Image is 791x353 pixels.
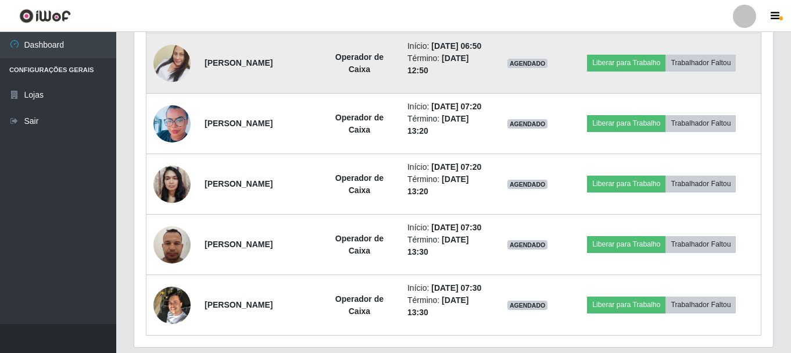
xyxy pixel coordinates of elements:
[153,220,191,269] img: 1701473418754.jpeg
[665,55,736,71] button: Trabalhador Faltou
[153,100,191,147] img: 1650895174401.jpeg
[153,280,191,330] img: 1725217718320.jpeg
[153,159,191,209] img: 1736008247371.jpeg
[507,59,548,68] span: AGENDADO
[407,40,485,52] li: Início:
[407,173,485,198] li: Término:
[587,236,665,252] button: Liberar para Trabalho
[407,161,485,173] li: Início:
[507,240,548,249] span: AGENDADO
[335,294,384,316] strong: Operador de Caixa
[587,55,665,71] button: Liberar para Trabalho
[335,113,384,134] strong: Operador de Caixa
[587,115,665,131] button: Liberar para Trabalho
[665,236,736,252] button: Trabalhador Faltou
[431,223,481,232] time: [DATE] 07:30
[205,119,273,128] strong: [PERSON_NAME]
[335,52,384,74] strong: Operador de Caixa
[431,283,481,293] time: [DATE] 07:30
[153,30,191,97] img: 1742563763298.jpeg
[407,222,485,234] li: Início:
[507,180,548,189] span: AGENDADO
[587,176,665,192] button: Liberar para Trabalho
[407,282,485,294] li: Início:
[335,173,384,195] strong: Operador de Caixa
[431,41,481,51] time: [DATE] 06:50
[407,294,485,319] li: Término:
[431,102,481,111] time: [DATE] 07:20
[19,9,71,23] img: CoreUI Logo
[407,113,485,137] li: Término:
[205,240,273,249] strong: [PERSON_NAME]
[665,115,736,131] button: Trabalhador Faltou
[335,234,384,255] strong: Operador de Caixa
[407,234,485,258] li: Término:
[205,58,273,67] strong: [PERSON_NAME]
[665,297,736,313] button: Trabalhador Faltou
[205,300,273,309] strong: [PERSON_NAME]
[431,162,481,172] time: [DATE] 07:20
[587,297,665,313] button: Liberar para Trabalho
[407,101,485,113] li: Início:
[507,301,548,310] span: AGENDADO
[507,119,548,129] span: AGENDADO
[665,176,736,192] button: Trabalhador Faltou
[205,179,273,188] strong: [PERSON_NAME]
[407,52,485,77] li: Término:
